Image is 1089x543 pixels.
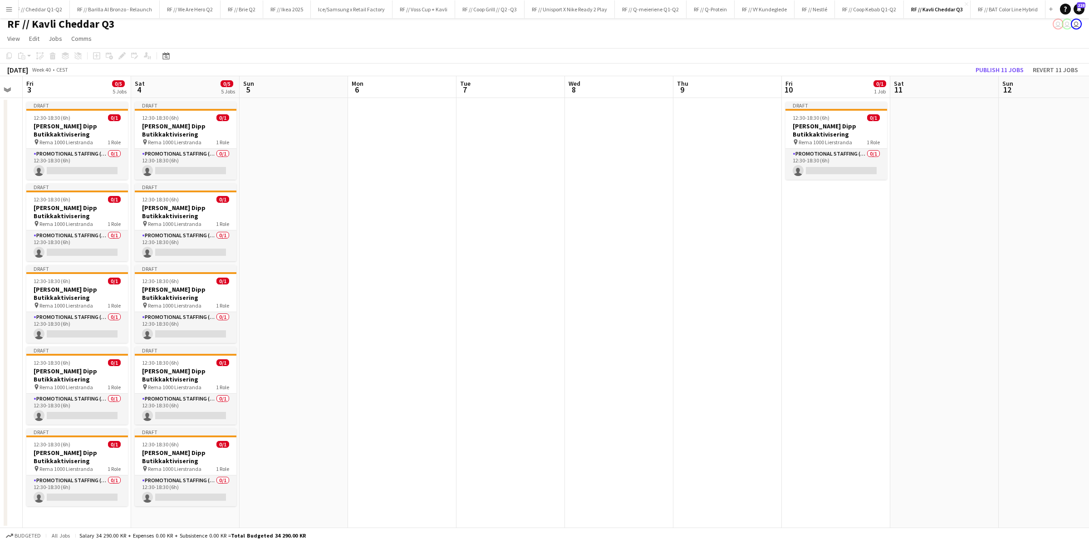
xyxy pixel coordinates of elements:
span: Rema 1000 Lierstranda [39,220,93,227]
button: RF // Unisport X Nike Ready 2 Play [525,0,615,18]
button: RF // Q-Protein [687,0,735,18]
app-card-role: Promotional Staffing (Promotional Staff)0/112:30-18:30 (6h) [26,475,128,506]
app-job-card: Draft12:30-18:30 (6h)0/1[PERSON_NAME] Dipp Butikkaktivisering Rema 1000 Lierstranda1 RolePromotio... [135,428,236,506]
span: 1 Role [216,465,229,472]
div: 5 Jobs [221,88,235,95]
span: Total Budgeted 34 290.00 KR [231,532,306,539]
app-job-card: Draft12:30-18:30 (6h)0/1[PERSON_NAME] Dipp Butikkaktivisering Rema 1000 Lierstranda1 RolePromotio... [135,347,236,425]
app-card-role: Promotional Staffing (Promotional Staff)0/112:30-18:30 (6h) [26,149,128,180]
span: 12:30-18:30 (6h) [34,278,70,284]
div: Draft [135,183,236,191]
span: 0/1 [216,196,229,203]
h3: [PERSON_NAME] Dipp Butikkaktivisering [135,122,236,138]
div: Draft [135,102,236,109]
div: Draft [26,428,128,435]
span: 12:30-18:30 (6h) [142,359,179,366]
span: 12:30-18:30 (6h) [34,359,70,366]
div: Draft12:30-18:30 (6h)0/1[PERSON_NAME] Dipp Butikkaktivisering Rema 1000 Lierstranda1 RolePromotio... [26,265,128,343]
span: 12:30-18:30 (6h) [142,441,179,448]
span: 0/1 [108,278,121,284]
span: 0/5 [221,80,233,87]
div: [DATE] [7,65,28,74]
button: Budgeted [5,531,42,541]
span: 11 [893,84,904,95]
app-card-role: Promotional Staffing (Promotional Staff)0/112:30-18:30 (6h) [135,475,236,506]
h1: RF // Kavli Cheddar Q3 [7,17,115,31]
span: 12:30-18:30 (6h) [793,114,829,121]
span: Fri [26,79,34,88]
div: Draft [26,265,128,272]
span: 1 Role [108,465,121,472]
span: Mon [352,79,363,88]
div: 5 Jobs [113,88,127,95]
span: Sat [894,79,904,88]
span: 12:30-18:30 (6h) [34,441,70,448]
span: 3 [25,84,34,95]
span: 0/1 [108,196,121,203]
h3: [PERSON_NAME] Dipp Butikkaktivisering [26,122,128,138]
button: Publish 11 jobs [972,64,1027,76]
app-job-card: Draft12:30-18:30 (6h)0/1[PERSON_NAME] Dipp Butikkaktivisering Rema 1000 Lierstranda1 RolePromotio... [26,347,128,425]
h3: [PERSON_NAME] Dipp Butikkaktivisering [26,449,128,465]
div: Draft [26,347,128,354]
app-user-avatar: Alexander Skeppland Hole [1053,19,1064,29]
span: 4 [133,84,145,95]
span: 5 [242,84,254,95]
a: Edit [25,33,43,44]
span: 0/5 [112,80,125,87]
span: 0/1 [216,441,229,448]
button: Revert 11 jobs [1029,64,1082,76]
h3: [PERSON_NAME] Dipp Butikkaktivisering [26,204,128,220]
button: RF // Coop Kebab Q1-Q2 [835,0,904,18]
button: RF // Coop Grill // Q2 -Q3 [455,0,525,18]
h3: [PERSON_NAME] Dipp Butikkaktivisering [785,122,887,138]
span: All jobs [50,532,72,539]
div: Draft12:30-18:30 (6h)0/1[PERSON_NAME] Dipp Butikkaktivisering Rema 1000 Lierstranda1 RolePromotio... [26,102,128,180]
h3: [PERSON_NAME] Dipp Butikkaktivisering [135,204,236,220]
button: RF // Ikea 2025 [263,0,311,18]
button: RF // Cheddar Q1-Q2 [7,0,70,18]
span: Rema 1000 Lierstranda [799,139,852,146]
span: 228 [1077,2,1085,8]
app-job-card: Draft12:30-18:30 (6h)0/1[PERSON_NAME] Dipp Butikkaktivisering Rema 1000 Lierstranda1 RolePromotio... [785,102,887,180]
span: 1 Role [867,139,880,146]
div: Draft [26,183,128,191]
span: 1 Role [108,139,121,146]
span: 0/1 [216,359,229,366]
div: Draft12:30-18:30 (6h)0/1[PERSON_NAME] Dipp Butikkaktivisering Rema 1000 Lierstranda1 RolePromotio... [135,102,236,180]
span: 0/1 [108,114,121,121]
span: 10 [784,84,793,95]
span: 8 [567,84,580,95]
div: Draft12:30-18:30 (6h)0/1[PERSON_NAME] Dipp Butikkaktivisering Rema 1000 Lierstranda1 RolePromotio... [26,428,128,506]
div: CEST [56,66,68,73]
button: RF // Q-meieriene Q1-Q2 [615,0,687,18]
button: RF // Nestlé [795,0,835,18]
span: Comms [71,34,92,43]
h3: [PERSON_NAME] Dipp Butikkaktivisering [135,367,236,383]
span: Edit [29,34,39,43]
app-card-role: Promotional Staffing (Promotional Staff)0/112:30-18:30 (6h) [26,230,128,261]
span: 1 Role [108,384,121,391]
span: Sun [1002,79,1013,88]
span: Thu [677,79,688,88]
h3: [PERSON_NAME] Dipp Butikkaktivisering [135,449,236,465]
div: 1 Job [874,88,886,95]
span: 12:30-18:30 (6h) [142,196,179,203]
div: Draft [135,347,236,354]
span: 1 Role [108,302,121,309]
span: 1 Role [216,139,229,146]
app-job-card: Draft12:30-18:30 (6h)0/1[PERSON_NAME] Dipp Butikkaktivisering Rema 1000 Lierstranda1 RolePromotio... [26,183,128,261]
span: 12:30-18:30 (6h) [34,196,70,203]
app-card-role: Promotional Staffing (Promotional Staff)0/112:30-18:30 (6h) [135,149,236,180]
app-card-role: Promotional Staffing (Promotional Staff)0/112:30-18:30 (6h) [135,312,236,343]
span: 0/1 [873,80,886,87]
span: Sun [243,79,254,88]
span: View [7,34,20,43]
span: 1 Role [216,220,229,227]
a: View [4,33,24,44]
app-card-role: Promotional Staffing (Promotional Staff)0/112:30-18:30 (6h) [26,394,128,425]
span: Rema 1000 Lierstranda [148,302,201,309]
